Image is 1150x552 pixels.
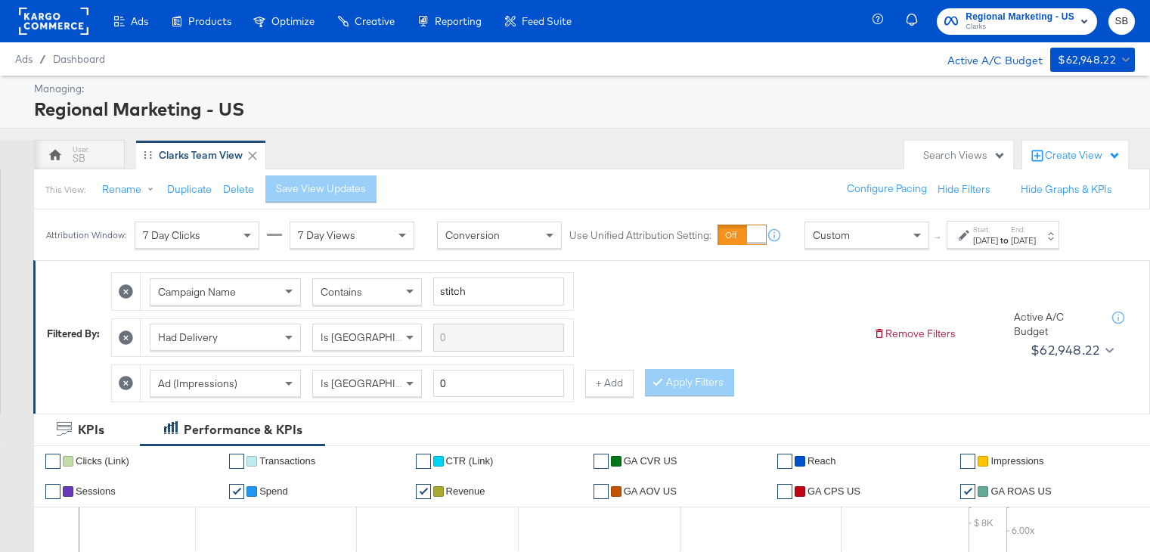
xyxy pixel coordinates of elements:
[973,225,998,234] label: Start:
[188,15,231,27] span: Products
[624,455,677,467] span: GA CVR US
[433,370,564,398] input: Enter a number
[45,484,60,499] a: ✔
[777,454,792,469] a: ✔
[1011,234,1036,247] div: [DATE]
[321,330,436,344] span: Is [GEOGRAPHIC_DATA]
[34,96,1131,122] div: Regional Marketing - US
[167,182,212,197] button: Duplicate
[76,485,116,497] span: Sessions
[321,285,362,299] span: Contains
[416,454,431,469] a: ✔
[158,377,237,390] span: Ad (Impressions)
[938,182,990,197] button: Hide Filters
[813,228,850,242] span: Custom
[1114,13,1129,30] span: SB
[34,82,1131,96] div: Managing:
[355,15,395,27] span: Creative
[1011,225,1036,234] label: End:
[873,327,956,341] button: Remove Filters
[298,228,355,242] span: 7 Day Views
[33,53,53,65] span: /
[433,278,564,305] input: Enter a search term
[966,21,1074,33] span: Clarks
[223,182,254,197] button: Delete
[1021,182,1112,197] button: Hide Graphs & KPIs
[937,8,1097,35] button: Regional Marketing - USClarks
[594,484,609,499] a: ✔
[184,421,302,439] div: Performance & KPIs
[259,455,315,467] span: Transactions
[446,485,485,497] span: Revenue
[990,455,1043,467] span: Impressions
[1045,148,1121,163] div: Create View
[159,148,243,163] div: Clarks Team View
[1050,48,1135,72] button: $62,948.22
[1058,51,1116,70] div: $62,948.22
[47,327,100,341] div: Filtered By:
[158,330,218,344] span: Had Delivery
[73,151,85,166] div: SB
[931,235,945,240] span: ↑
[416,484,431,499] a: ✔
[594,454,609,469] a: ✔
[931,48,1043,70] div: Active A/C Budget
[229,454,244,469] a: ✔
[229,484,244,499] a: ✔
[1014,310,1097,338] div: Active A/C Budget
[1108,8,1135,35] button: SB
[522,15,572,27] span: Feed Suite
[923,148,1006,163] div: Search Views
[433,324,564,352] input: Enter a search term
[158,285,236,299] span: Campaign Name
[91,176,170,203] button: Rename
[569,228,711,243] label: Use Unified Attribution Setting:
[15,53,33,65] span: Ads
[807,455,836,467] span: Reach
[131,15,148,27] span: Ads
[78,421,104,439] div: KPIs
[321,377,436,390] span: Is [GEOGRAPHIC_DATA]
[144,150,152,159] div: Drag to reorder tab
[624,485,677,497] span: GA AOV US
[1024,338,1117,362] button: $62,948.22
[973,234,998,247] div: [DATE]
[45,184,85,196] div: This View:
[966,9,1074,25] span: Regional Marketing - US
[960,484,975,499] a: ✔
[271,15,315,27] span: Optimize
[446,455,494,467] span: CTR (Link)
[990,485,1051,497] span: GA ROAS US
[435,15,482,27] span: Reporting
[807,485,860,497] span: GA CPS US
[998,234,1011,246] strong: to
[960,454,975,469] a: ✔
[259,485,288,497] span: Spend
[1031,339,1099,361] div: $62,948.22
[445,228,500,242] span: Conversion
[45,454,60,469] a: ✔
[777,484,792,499] a: ✔
[143,228,200,242] span: 7 Day Clicks
[585,370,634,397] button: + Add
[76,455,129,467] span: Clicks (Link)
[45,230,127,240] div: Attribution Window:
[53,53,105,65] a: Dashboard
[836,175,938,203] button: Configure Pacing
